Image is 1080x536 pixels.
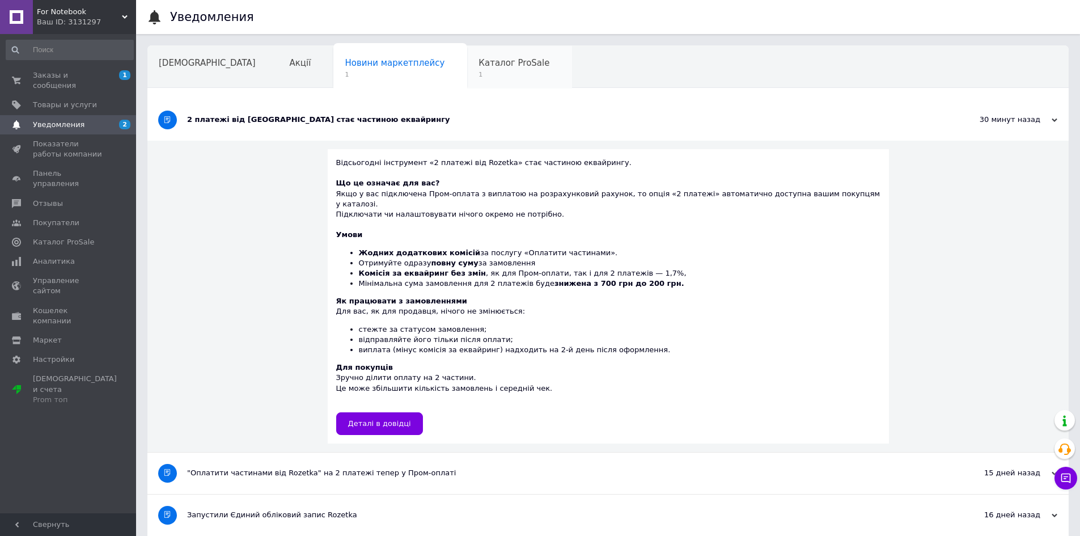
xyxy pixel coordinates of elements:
button: Чат с покупателем [1054,467,1077,489]
div: "Оплатити частинами від Rozetka" на 2 платежі тепер у Пром-оплаті [187,468,944,478]
div: Запустили Єдиний обліковий запис Rozetka [187,510,944,520]
span: 1 [478,70,549,79]
span: For Notebook [37,7,122,17]
b: повну суму [431,259,478,267]
span: Маркет [33,335,62,345]
span: 1 [345,70,444,79]
span: Отзывы [33,199,63,209]
span: Товары и услуги [33,100,97,110]
div: Prom топ [33,395,117,405]
span: Новини маркетплейсу [345,58,444,68]
b: Що це означає для вас? [336,179,440,187]
input: Поиск [6,40,134,60]
span: Деталі в довідці [348,419,411,428]
div: Зручно ділити оплату на 2 частини. Це може збільшити кількість замовлень і середній чек. [336,362,880,404]
div: 15 дней назад [944,468,1057,478]
span: 2 [119,120,130,129]
li: Отримуйте одразу за замовлення [359,258,880,268]
span: Настройки [33,354,74,365]
span: [DEMOGRAPHIC_DATA] [159,58,256,68]
div: 2 платежі від [GEOGRAPHIC_DATA] стає частиною еквайрингу [187,115,944,125]
li: за послугу «Оплатити частинами». [359,248,880,258]
li: виплата (мінус комісія за еквайринг) надходить на 2-й день після оформлення. [359,345,880,355]
b: Жодних додаткових комісій [359,248,481,257]
div: Ваш ID: 3131297 [37,17,136,27]
span: Управление сайтом [33,276,105,296]
a: Деталі в довідці [336,412,423,435]
span: Аналитика [33,256,75,267]
span: Кошелек компании [33,306,105,326]
div: 30 минут назад [944,115,1057,125]
span: Панель управления [33,168,105,189]
span: Каталог ProSale [33,237,94,247]
span: Показатели работы компании [33,139,105,159]
b: Комісія за еквайринг без змін [359,269,486,277]
span: Каталог ProSale [478,58,549,68]
span: Уведомления [33,120,84,130]
span: [DEMOGRAPHIC_DATA] и счета [33,374,117,405]
b: Умови [336,230,363,239]
li: відправляйте його тільки після оплати; [359,335,880,345]
span: 1 [119,70,130,80]
span: Покупатели [33,218,79,228]
div: Для вас, як для продавця, нічого не змінюється: [336,296,880,355]
b: Для покупців [336,363,393,372]
div: 16 дней назад [944,510,1057,520]
li: Мінімальна сума замовлення для 2 платежів буде [359,278,880,289]
h1: Уведомления [170,10,254,24]
li: стежте за статусом замовлення; [359,324,880,335]
span: Акції [290,58,311,68]
b: Як працювати з замовленнями [336,297,467,305]
b: знижена з 700 грн до 200 грн. [554,279,684,288]
div: Відсьогодні інструмент «2 платежі від Rozetka» стає частиною еквайрингу. [336,158,880,178]
span: Заказы и сообщения [33,70,105,91]
li: , як для Пром-оплати, так і для 2 платежів — 1,7%, [359,268,880,278]
div: Якщо у вас підключена Пром-оплата з виплатою на розрахунковий рахунок, то опція «2 платежі» автом... [336,178,880,220]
